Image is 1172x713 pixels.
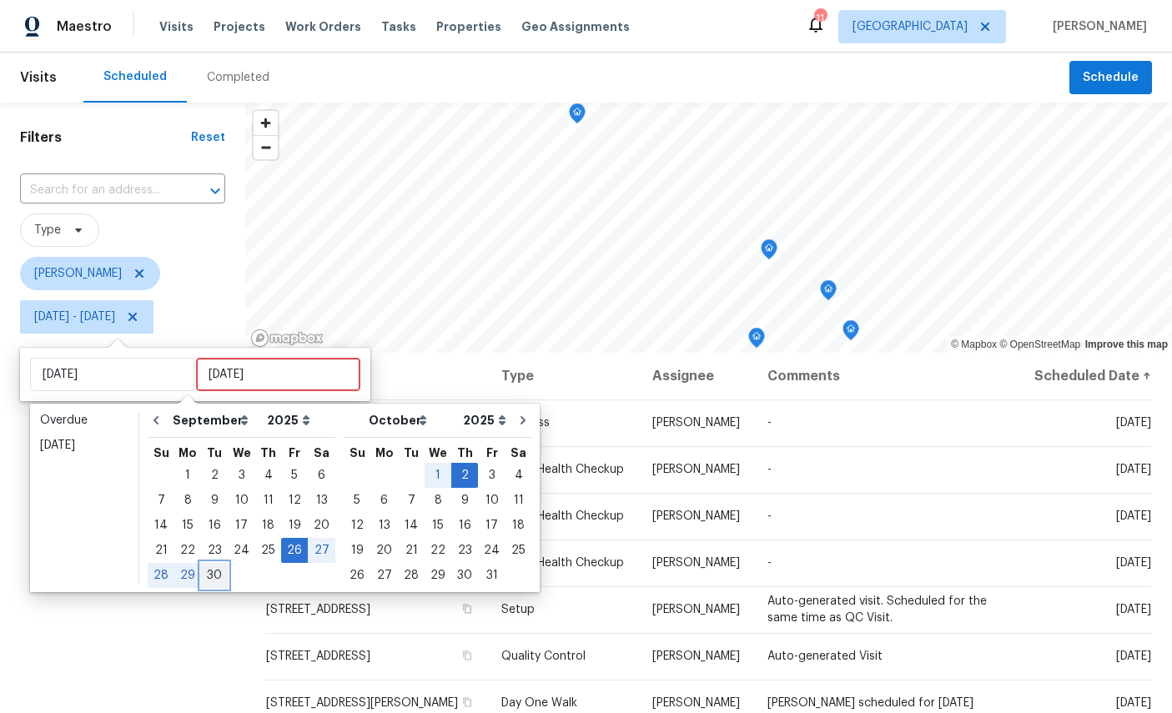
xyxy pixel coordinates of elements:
abbr: Saturday [511,447,526,459]
th: Address [265,353,488,399]
span: [PERSON_NAME] [34,265,122,282]
span: - [767,464,772,475]
abbr: Friday [486,447,498,459]
div: 21 [148,539,174,562]
abbr: Tuesday [207,447,222,459]
div: Thu Oct 16 2025 [451,513,478,538]
span: [PERSON_NAME] [652,557,740,569]
span: [PERSON_NAME] [652,604,740,615]
div: Sun Oct 05 2025 [344,488,370,513]
div: Tue Sep 16 2025 [201,513,228,538]
span: Auto-generated Visit [767,650,883,662]
div: Fri Sep 19 2025 [281,513,308,538]
div: 8 [174,489,201,512]
button: Copy Address [460,648,475,663]
div: Fri Oct 31 2025 [478,563,506,588]
div: 10 [228,489,255,512]
div: Fri Oct 03 2025 [478,463,506,488]
div: 23 [201,539,228,562]
span: [PERSON_NAME] scheduled for [DATE] [767,697,973,709]
span: [PERSON_NAME] [652,650,740,662]
span: Home Health Checkup [501,510,624,522]
div: Tue Sep 09 2025 [201,488,228,513]
div: Tue Oct 07 2025 [398,488,425,513]
span: [DATE] [1116,417,1151,429]
th: Scheduled Date ↑ [1020,353,1152,399]
div: 7 [398,489,425,512]
div: 6 [370,489,398,512]
button: Go to next month [511,404,536,437]
div: 26 [281,539,308,562]
div: Completed [207,69,269,86]
div: 11 [814,10,826,27]
div: 19 [281,514,308,537]
span: - [767,510,772,522]
div: Mon Oct 27 2025 [370,563,398,588]
div: Mon Sep 29 2025 [174,563,201,588]
span: - [767,417,772,429]
div: 25 [506,539,531,562]
span: [PERSON_NAME] [652,417,740,429]
div: 2 [201,464,228,487]
div: Tue Oct 14 2025 [398,513,425,538]
div: 29 [425,564,451,587]
span: - [767,557,772,569]
button: Copy Address [460,695,475,710]
div: Sun Oct 26 2025 [344,563,370,588]
div: Sun Oct 12 2025 [344,513,370,538]
abbr: Wednesday [429,447,447,459]
select: Year [263,408,314,433]
div: 17 [228,514,255,537]
div: Sat Oct 25 2025 [506,538,531,563]
span: Projects [214,18,265,35]
div: 17 [478,514,506,537]
span: Visits [159,18,194,35]
div: 24 [228,539,255,562]
div: Mon Sep 08 2025 [174,488,201,513]
div: 8 [425,489,451,512]
th: Assignee [639,353,754,399]
div: 30 [201,564,228,587]
div: 16 [451,514,478,537]
span: Work Orders [285,18,361,35]
span: [STREET_ADDRESS] [266,604,370,615]
button: Zoom in [254,111,278,135]
div: Fri Sep 12 2025 [281,488,308,513]
div: Wed Sep 24 2025 [228,538,255,563]
div: Map marker [748,328,765,354]
div: Sun Oct 19 2025 [344,538,370,563]
span: [DATE] [1116,464,1151,475]
div: Fri Sep 26 2025 [281,538,308,563]
div: 12 [281,489,308,512]
div: 3 [228,464,255,487]
span: Setup [501,604,535,615]
div: 1 [174,464,201,487]
div: 18 [506,514,531,537]
div: 15 [174,514,201,537]
span: Home Health Checkup [501,464,624,475]
div: Sat Oct 18 2025 [506,513,531,538]
div: 11 [255,489,281,512]
div: Mon Sep 22 2025 [174,538,201,563]
div: 5 [281,464,308,487]
div: Sun Sep 28 2025 [148,563,174,588]
div: Fri Sep 05 2025 [281,463,308,488]
span: Tasks [381,21,416,33]
div: 13 [308,489,335,512]
div: 25 [255,539,281,562]
div: 7 [148,489,174,512]
div: Sat Oct 04 2025 [506,463,531,488]
abbr: Saturday [314,447,329,459]
ul: Date picker shortcuts [34,408,134,588]
abbr: Monday [179,447,197,459]
abbr: Thursday [457,447,473,459]
div: Sat Oct 11 2025 [506,488,531,513]
th: Type [488,353,638,399]
div: Mon Oct 06 2025 [370,488,398,513]
div: Wed Oct 08 2025 [425,488,451,513]
div: Wed Sep 17 2025 [228,513,255,538]
span: Visits [20,59,57,96]
div: Sat Sep 20 2025 [308,513,335,538]
div: 3 [478,464,506,487]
